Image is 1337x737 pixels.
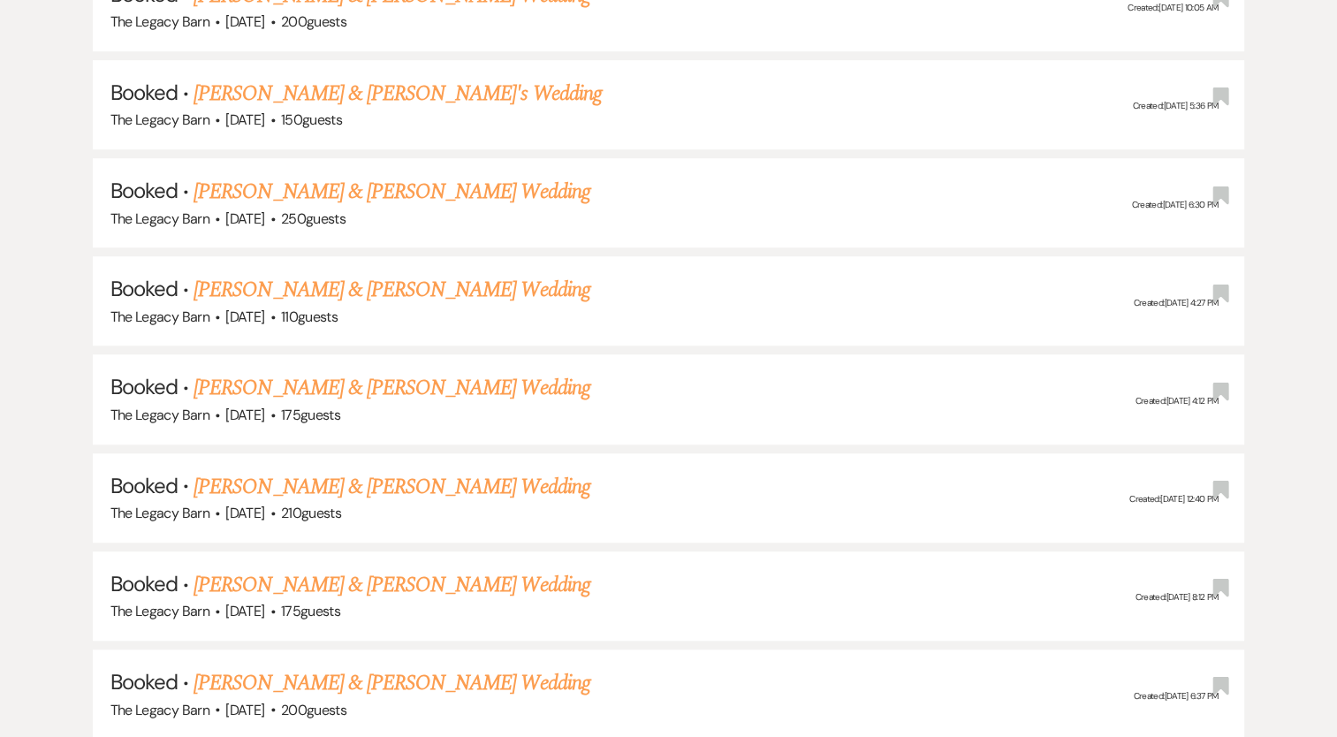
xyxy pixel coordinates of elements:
span: [DATE] [225,504,264,522]
span: [DATE] [225,308,264,326]
span: The Legacy Barn [110,504,209,522]
span: Created: [DATE] 8:12 PM [1135,592,1218,604]
span: Booked [110,275,178,302]
span: The Legacy Barn [110,701,209,719]
span: Booked [110,373,178,400]
span: 110 guests [281,308,338,326]
a: [PERSON_NAME] & [PERSON_NAME] Wedding [194,471,589,503]
span: Booked [110,79,178,106]
span: The Legacy Barn [110,308,209,326]
span: 150 guests [281,110,342,129]
span: [DATE] [225,701,264,719]
a: [PERSON_NAME] & [PERSON_NAME] Wedding [194,667,589,699]
span: The Legacy Barn [110,12,209,31]
a: [PERSON_NAME] & [PERSON_NAME] Wedding [194,569,589,601]
span: Booked [110,472,178,499]
a: [PERSON_NAME] & [PERSON_NAME] Wedding [194,176,589,208]
span: Created: [DATE] 4:27 PM [1133,297,1218,308]
span: 200 guests [281,12,346,31]
span: The Legacy Barn [110,110,209,129]
span: Created: [DATE] 10:05 AM [1128,2,1218,13]
a: [PERSON_NAME] & [PERSON_NAME]'s Wedding [194,78,602,110]
a: [PERSON_NAME] & [PERSON_NAME] Wedding [194,274,589,306]
span: The Legacy Barn [110,209,209,228]
span: [DATE] [225,602,264,620]
span: Booked [110,570,178,597]
span: 250 guests [281,209,346,228]
span: [DATE] [225,209,264,228]
span: The Legacy Barn [110,602,209,620]
span: 175 guests [281,602,340,620]
span: 175 guests [281,406,340,424]
span: Booked [110,668,178,695]
span: Created: [DATE] 6:30 PM [1131,199,1218,210]
span: [DATE] [225,12,264,31]
span: Booked [110,177,178,204]
span: [DATE] [225,406,264,424]
span: The Legacy Barn [110,406,209,424]
span: Created: [DATE] 12:40 PM [1129,493,1218,505]
span: Created: [DATE] 5:36 PM [1132,101,1218,112]
span: Created: [DATE] 4:12 PM [1135,395,1218,406]
span: 200 guests [281,701,346,719]
span: [DATE] [225,110,264,129]
a: [PERSON_NAME] & [PERSON_NAME] Wedding [194,372,589,404]
span: Created: [DATE] 6:37 PM [1133,690,1218,702]
span: 210 guests [281,504,341,522]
